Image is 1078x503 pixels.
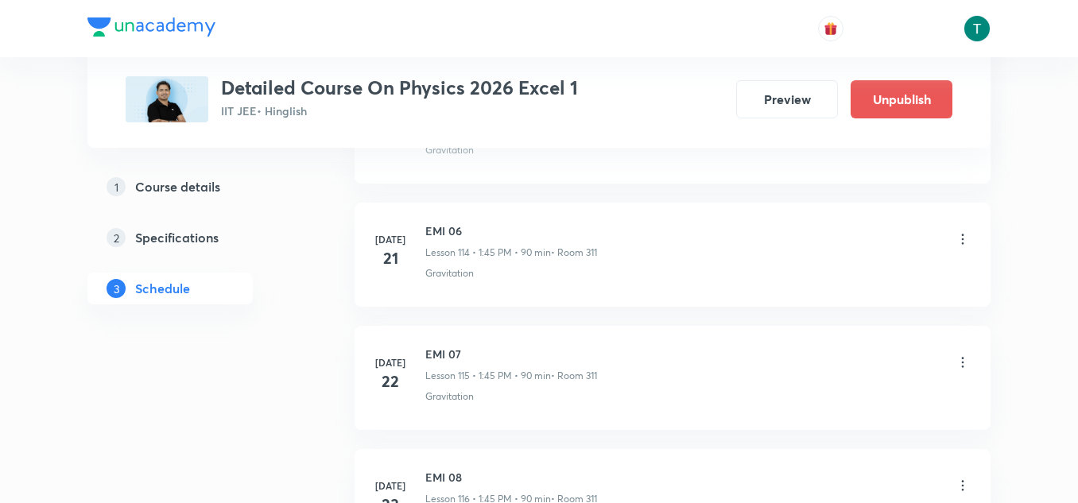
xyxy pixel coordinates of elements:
[736,80,838,118] button: Preview
[551,246,597,260] p: • Room 311
[964,15,991,42] img: Tajvendra Singh
[425,469,597,486] h6: EMI 08
[107,177,126,196] p: 1
[824,21,838,36] img: avatar
[851,80,952,118] button: Unpublish
[135,177,220,196] h5: Course details
[107,279,126,298] p: 3
[221,103,578,119] p: IIT JEE • Hinglish
[425,369,551,383] p: Lesson 115 • 1:45 PM • 90 min
[374,370,406,393] h4: 22
[425,346,597,362] h6: EMI 07
[374,246,406,270] h4: 21
[374,355,406,370] h6: [DATE]
[135,228,219,247] h5: Specifications
[87,222,304,253] a: 2Specifications
[221,76,578,99] h3: Detailed Course On Physics 2026 Excel 1
[87,171,304,203] a: 1Course details
[374,232,406,246] h6: [DATE]
[87,17,215,41] a: Company Logo
[107,228,126,247] p: 2
[374,478,406,493] h6: [DATE]
[818,16,843,41] button: avatar
[87,17,215,37] img: Company Logo
[126,76,208,122] img: 74DD122F-5D13-4FD1-9319-D4B4CCD3E804_plus.png
[135,279,190,298] h5: Schedule
[425,389,474,404] p: Gravitation
[551,369,597,383] p: • Room 311
[425,246,551,260] p: Lesson 114 • 1:45 PM • 90 min
[425,222,597,239] h6: EMI 06
[425,143,474,157] p: Gravitation
[425,266,474,281] p: Gravitation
